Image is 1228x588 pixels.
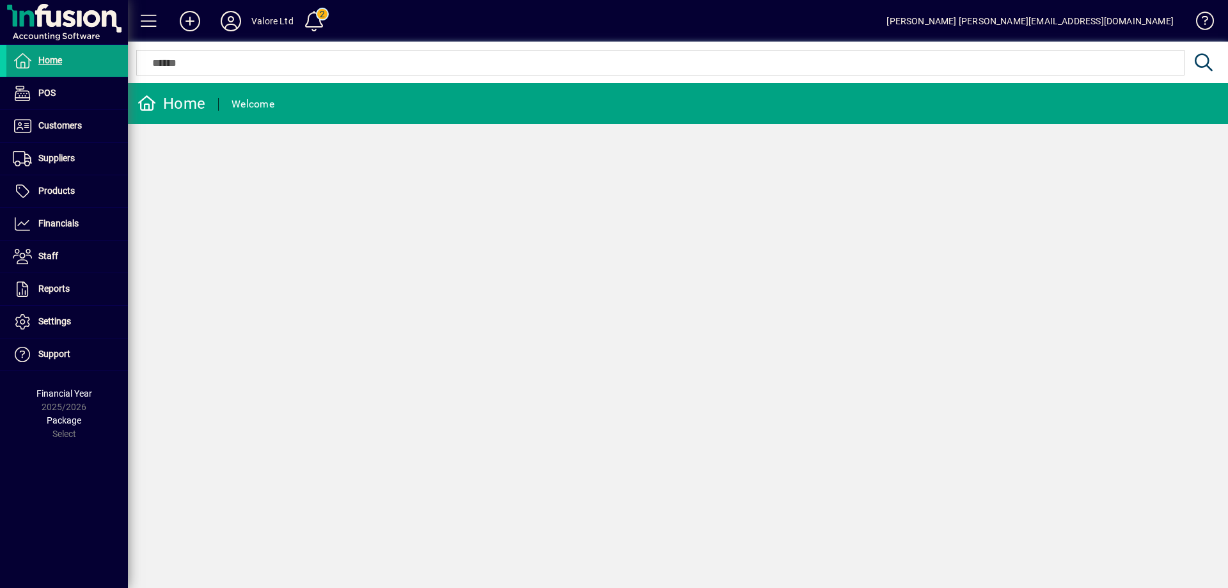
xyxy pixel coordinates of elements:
[6,338,128,370] a: Support
[6,175,128,207] a: Products
[6,77,128,109] a: POS
[38,186,75,196] span: Products
[38,218,79,228] span: Financials
[38,153,75,163] span: Suppliers
[38,349,70,359] span: Support
[38,316,71,326] span: Settings
[886,11,1174,31] div: [PERSON_NAME] [PERSON_NAME][EMAIL_ADDRESS][DOMAIN_NAME]
[6,110,128,142] a: Customers
[47,415,81,425] span: Package
[6,306,128,338] a: Settings
[38,120,82,131] span: Customers
[6,208,128,240] a: Financials
[38,88,56,98] span: POS
[1186,3,1212,44] a: Knowledge Base
[169,10,210,33] button: Add
[6,273,128,305] a: Reports
[210,10,251,33] button: Profile
[38,55,62,65] span: Home
[251,11,294,31] div: Valore Ltd
[38,283,70,294] span: Reports
[6,241,128,273] a: Staff
[36,388,92,399] span: Financial Year
[38,251,58,261] span: Staff
[6,143,128,175] a: Suppliers
[232,94,274,115] div: Welcome
[138,93,205,114] div: Home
